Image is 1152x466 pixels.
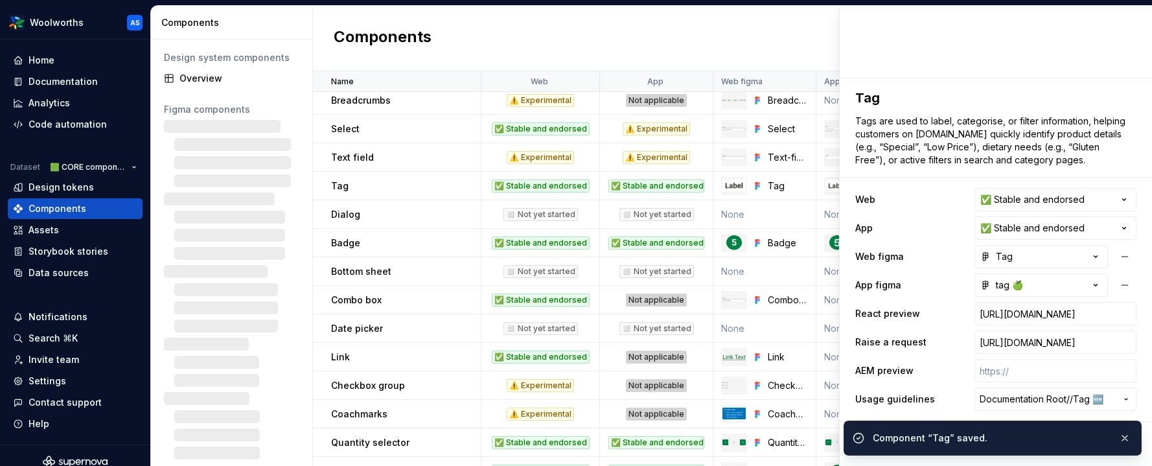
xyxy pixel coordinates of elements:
[29,54,54,67] div: Home
[29,310,87,323] div: Notifications
[8,307,143,327] button: Notifications
[853,112,1134,169] textarea: Tags are used to label, categorise, or filter information, helping customers on [DOMAIN_NAME] qui...
[855,307,920,320] label: React preview
[722,382,746,390] img: Checkbox-group
[768,94,808,107] div: Breadcrumbs
[1073,393,1103,406] span: Tag 🆕
[626,294,687,307] div: Not applicable
[980,279,1023,292] div: tag 🍏
[9,15,25,30] img: 551ca721-6c59-42a7-accd-e26345b0b9d6.png
[768,294,808,307] div: Combobox
[29,181,94,194] div: Design tokens
[619,208,694,221] div: ◻️ Not yet started
[722,126,746,131] img: Select
[726,235,741,251] img: Badge
[331,322,383,335] p: Date picker
[722,439,746,445] img: Quantity-stepper
[161,16,307,29] div: Components
[29,75,98,88] div: Documentation
[29,97,70,110] div: Analytics
[179,72,299,85] div: Overview
[331,94,391,107] p: Breadcrumbs
[3,8,148,36] button: WoolworthsAS
[8,50,143,71] a: Home
[8,71,143,92] a: Documentation
[974,331,1136,354] input: https://
[503,265,578,278] div: ◻️ Not yet started
[331,379,405,392] p: Checkbox group
[626,408,687,421] div: Not applicable
[334,27,432,50] h2: Components
[29,118,107,131] div: Code automation
[164,51,299,64] div: Design system components
[816,400,908,428] td: None
[50,162,126,172] span: 🟩 CORE components
[974,302,1136,325] input: https://
[873,432,1109,445] div: Component “Tag” saved.
[619,265,694,278] div: ◻️ Not yet started
[855,250,904,263] label: Web figma
[29,375,66,388] div: Settings
[721,76,763,87] p: Web figma
[980,393,1070,406] span: Documentation Root /
[608,237,704,250] div: ✅ Stable and endorsed
[855,364,914,377] label: AEM preview
[768,122,808,135] div: Select
[8,349,143,370] a: Invite team
[974,359,1136,382] input: https://
[816,343,908,371] td: None
[331,351,350,364] p: Link
[855,222,873,235] label: App
[29,202,86,215] div: Components
[768,237,808,250] div: Badge
[331,237,360,250] p: Badge
[8,392,143,413] button: Contact support
[713,314,816,343] td: None
[626,379,687,392] div: Not applicable
[974,274,1108,297] button: tag 🍏
[331,180,349,192] p: Tag
[8,328,143,349] button: Search ⌘K
[507,379,574,392] div: ⚠️ Experimental
[608,436,704,449] div: ✅ Stable and endorsed
[722,155,746,159] img: Text-field
[647,76,663,87] p: App
[974,245,1108,268] button: Tag
[159,68,305,89] a: Overview
[1070,393,1073,406] span: /
[331,294,382,307] p: Combo box
[507,151,574,164] div: ⚠️ Experimental
[29,353,79,366] div: Invite team
[816,286,908,314] td: None
[816,200,908,229] td: None
[623,151,690,164] div: ⚠️ Experimental
[331,265,391,278] p: Bottom sheet
[619,322,694,335] div: ◻️ Not yet started
[8,114,143,135] a: Code automation
[130,17,140,28] div: AS
[29,224,59,237] div: Assets
[768,436,808,449] div: Quantity-stepper
[331,151,374,164] p: Text field
[768,351,808,364] div: Link
[492,237,590,250] div: ✅ Stable and endorsed
[768,408,808,421] div: Coachmark
[608,180,704,192] div: ✅ Stable and endorsed
[29,396,102,409] div: Contact support
[503,208,578,221] div: ◻️ Not yet started
[331,408,387,421] p: Coachmarks
[492,180,590,192] div: ✅ Stable and endorsed
[492,351,590,364] div: ✅ Stable and endorsed
[722,180,746,192] img: Tag
[626,351,687,364] div: Not applicable
[8,177,143,198] a: Design tokens
[507,94,574,107] div: ⚠️ Experimental
[825,180,849,192] img: tag 🍏
[855,279,901,292] label: App figma
[503,322,578,335] div: ◻️ Not yet started
[829,235,844,251] img: Badge 🍏
[623,122,690,135] div: ⚠️ Experimental
[29,417,49,430] div: Help
[816,257,908,286] td: None
[713,257,816,286] td: None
